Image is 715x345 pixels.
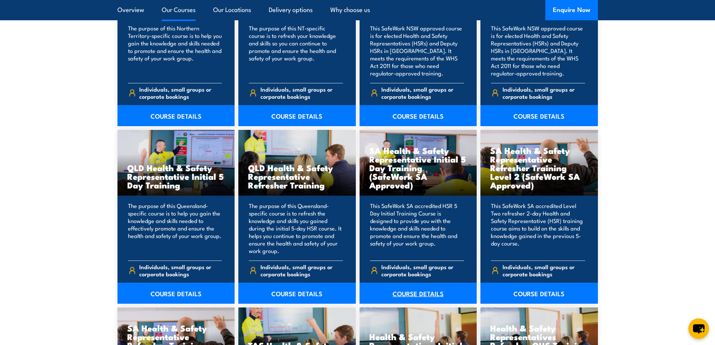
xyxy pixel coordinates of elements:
[480,105,598,126] a: COURSE DETAILS
[369,146,467,189] h3: SA Health & Safety Representative Initial 5 Day Training (SafeWork SA Approved)
[128,24,222,77] p: The purpose of this Northern Territory-specific course is to help you gain the knowledge and skil...
[688,318,709,339] button: chat-button
[117,105,235,126] a: COURSE DETAILS
[490,146,588,189] h3: SA Health & Safety Representative Refresher Training Level 2 (SafeWork SA Approved)
[127,163,225,189] h3: QLD Health & Safety Representative Initial 5 Day Training
[238,105,356,126] a: COURSE DETAILS
[238,283,356,304] a: COURSE DETAILS
[249,24,343,77] p: The purpose of this NT-specific course is to refresh your knowledge and skills so you can continu...
[117,283,235,304] a: COURSE DETAILS
[370,202,464,255] p: This SafeWork SA accredited HSR 5 Day Initial Training Course is designed to provide you with the...
[360,105,477,126] a: COURSE DETAILS
[260,86,343,100] span: Individuals, small groups or corporate bookings
[503,263,585,277] span: Individuals, small groups or corporate bookings
[480,283,598,304] a: COURSE DETAILS
[381,86,464,100] span: Individuals, small groups or corporate bookings
[503,86,585,100] span: Individuals, small groups or corporate bookings
[248,163,346,189] h3: QLD Health & Safety Representative Refresher Training
[491,24,585,77] p: This SafeWork NSW approved course is for elected Health and Safety Representatives (HSRs) and Dep...
[139,263,222,277] span: Individuals, small groups or corporate bookings
[360,283,477,304] a: COURSE DETAILS
[128,202,222,255] p: The purpose of this Queensland-specific course is to help you gain the knowledge and skills neede...
[491,202,585,255] p: This SafeWork SA accredited Level Two refresher 2-day Health and Safety Representative (HSR) trai...
[249,202,343,255] p: The purpose of this Queensland-specific course is to refresh the knowledge and skills you gained ...
[370,24,464,77] p: This SafeWork NSW approved course is for elected Health and Safety Representatives (HSRs) and Dep...
[381,263,464,277] span: Individuals, small groups or corporate bookings
[139,86,222,100] span: Individuals, small groups or corporate bookings
[260,263,343,277] span: Individuals, small groups or corporate bookings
